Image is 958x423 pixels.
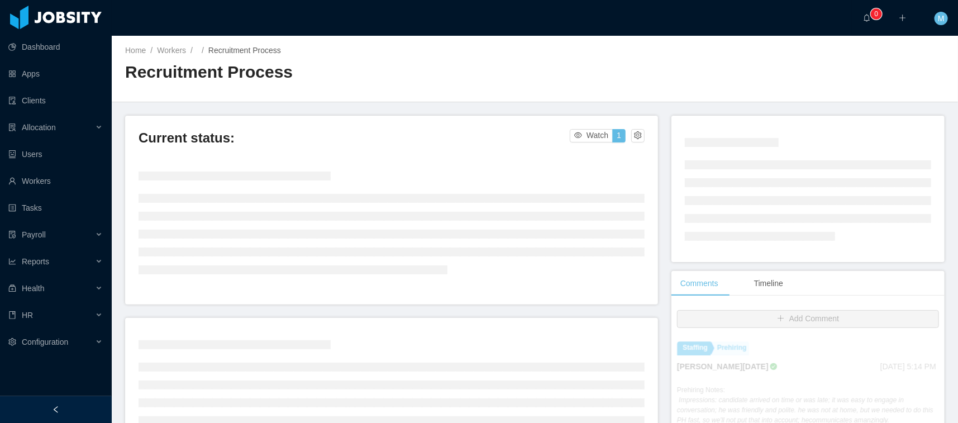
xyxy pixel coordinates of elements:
i: icon: medicine-box [8,284,16,292]
span: HR [22,311,33,320]
button: 1 [612,129,626,142]
i: icon: bell [863,14,871,22]
span: Configuration [22,338,68,346]
span: / [190,46,193,55]
sup: 0 [871,8,882,20]
a: icon: pie-chartDashboard [8,36,103,58]
h2: Recruitment Process [125,61,535,84]
i: icon: solution [8,123,16,131]
span: Health [22,284,44,293]
span: Reports [22,257,49,266]
span: / [150,46,152,55]
div: Comments [671,271,727,296]
i: icon: setting [8,338,16,346]
div: Timeline [745,271,792,296]
a: icon: appstoreApps [8,63,103,85]
button: icon: plusAdd Comment [677,310,939,328]
a: icon: robotUsers [8,143,103,165]
span: Allocation [22,123,56,132]
a: Workers [157,46,186,55]
button: icon: setting [631,129,645,142]
span: M [938,12,945,25]
i: icon: file-protect [8,231,16,239]
h3: Current status: [139,129,570,147]
a: icon: auditClients [8,89,103,112]
a: Home [125,46,146,55]
a: icon: profileTasks [8,197,103,219]
i: icon: book [8,311,16,319]
span: Recruitment Process [208,46,281,55]
button: icon: eyeWatch [570,129,613,142]
i: icon: plus [899,14,907,22]
span: Payroll [22,230,46,239]
i: icon: line-chart [8,258,16,265]
span: / [202,46,204,55]
a: icon: userWorkers [8,170,103,192]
